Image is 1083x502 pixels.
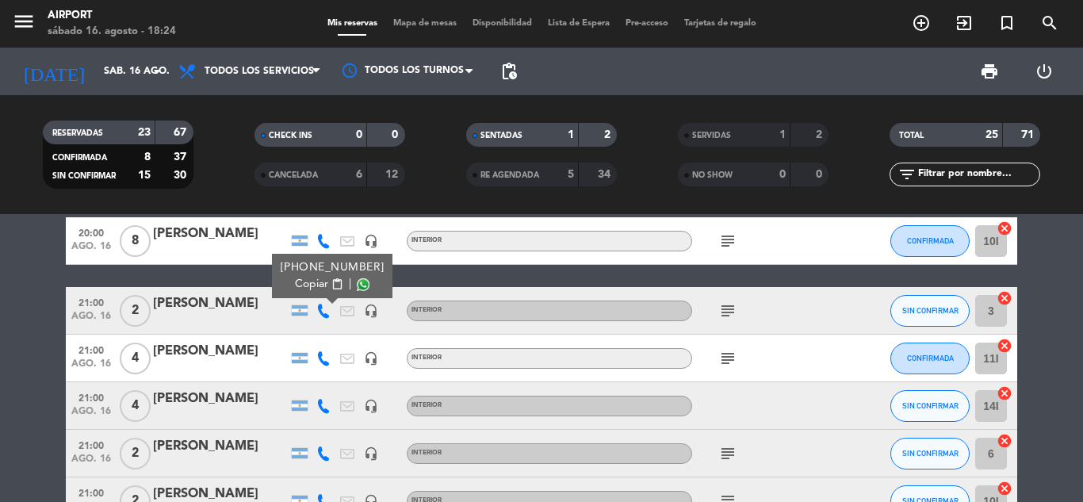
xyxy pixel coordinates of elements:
[52,154,107,162] span: CONFIRMADA
[997,13,1016,33] i: turned_in_not
[120,343,151,374] span: 4
[540,19,618,28] span: Lista de Espera
[779,129,786,140] strong: 1
[174,127,189,138] strong: 67
[138,127,151,138] strong: 23
[364,304,378,318] i: headset_mic
[295,276,343,293] button: Copiarcontent_paste
[71,454,111,472] span: ago. 16
[899,132,924,140] span: TOTAL
[12,10,36,39] button: menu
[48,8,176,24] div: Airport
[364,234,378,248] i: headset_mic
[411,402,442,408] span: INTERIOR
[1040,13,1059,33] i: search
[147,62,166,81] i: arrow_drop_down
[71,311,111,329] span: ago. 16
[1035,62,1054,81] i: power_settings_new
[997,385,1012,401] i: cancel
[411,307,442,313] span: INTERIOR
[364,446,378,461] i: headset_mic
[269,132,312,140] span: CHECK INS
[71,406,111,424] span: ago. 16
[997,481,1012,496] i: cancel
[71,388,111,406] span: 21:00
[411,354,442,361] span: INTERIOR
[917,166,1039,183] input: Filtrar por nombre...
[120,390,151,422] span: 4
[499,62,519,81] span: pending_actions
[12,10,36,33] i: menu
[71,223,111,241] span: 20:00
[12,54,96,89] i: [DATE]
[71,483,111,501] span: 21:00
[385,19,465,28] span: Mapa de mesas
[997,290,1012,306] i: cancel
[955,13,974,33] i: exit_to_app
[52,172,116,180] span: SIN CONFIRMAR
[48,24,176,40] div: sábado 16. agosto - 18:24
[912,13,931,33] i: add_circle_outline
[174,170,189,181] strong: 30
[71,241,111,259] span: ago. 16
[392,129,401,140] strong: 0
[997,338,1012,354] i: cancel
[897,165,917,184] i: filter_list
[153,341,288,362] div: [PERSON_NAME]
[890,295,970,327] button: SIN CONFIRMAR
[997,433,1012,449] i: cancel
[71,293,111,311] span: 21:00
[890,390,970,422] button: SIN CONFIRMAR
[174,151,189,163] strong: 37
[71,435,111,454] span: 21:00
[902,449,959,458] span: SIN CONFIRMAR
[480,171,539,179] span: RE AGENDADA
[718,349,737,368] i: subject
[907,236,954,245] span: CONFIRMADA
[349,276,352,293] span: |
[331,278,343,290] span: content_paste
[281,259,385,276] div: [PHONE_NUMBER]
[320,19,385,28] span: Mis reservas
[120,438,151,469] span: 2
[890,438,970,469] button: SIN CONFIRMAR
[692,171,733,179] span: NO SHOW
[1021,129,1037,140] strong: 71
[120,225,151,257] span: 8
[153,389,288,409] div: [PERSON_NAME]
[718,232,737,251] i: subject
[816,169,825,180] strong: 0
[618,19,676,28] span: Pre-acceso
[411,450,442,456] span: INTERIOR
[356,169,362,180] strong: 6
[138,170,151,181] strong: 15
[52,129,103,137] span: RESERVADAS
[980,62,999,81] span: print
[718,301,737,320] i: subject
[779,169,786,180] strong: 0
[364,399,378,413] i: headset_mic
[411,237,442,243] span: INTERIOR
[465,19,540,28] span: Disponibilidad
[205,66,314,77] span: Todos los servicios
[890,225,970,257] button: CONFIRMADA
[604,129,614,140] strong: 2
[1016,48,1071,95] div: LOG OUT
[364,351,378,366] i: headset_mic
[568,129,574,140] strong: 1
[480,132,522,140] span: SENTADAS
[144,151,151,163] strong: 8
[568,169,574,180] strong: 5
[153,436,288,457] div: [PERSON_NAME]
[269,171,318,179] span: CANCELADA
[816,129,825,140] strong: 2
[153,293,288,314] div: [PERSON_NAME]
[356,129,362,140] strong: 0
[676,19,764,28] span: Tarjetas de regalo
[902,401,959,410] span: SIN CONFIRMAR
[985,129,998,140] strong: 25
[153,224,288,244] div: [PERSON_NAME]
[295,276,328,293] span: Copiar
[907,354,954,362] span: CONFIRMADA
[692,132,731,140] span: SERVIDAS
